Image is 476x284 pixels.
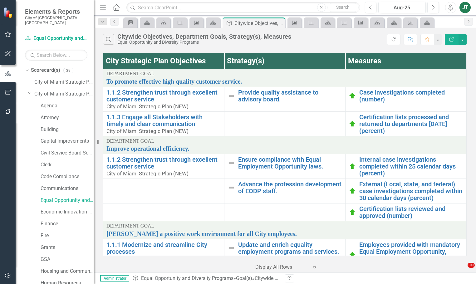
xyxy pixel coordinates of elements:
a: City of Miami Strategic Plan [34,79,94,86]
a: Internal case investigations completed within 25 calendar days (percent) [359,156,463,177]
img: Not Defined [228,159,235,167]
a: Provide quality assistance to advisory board. [238,89,342,103]
div: Equal Opportunity and Diversity Programs [117,40,291,45]
a: Attorney [41,114,94,121]
a: Certification lists processed and returned to departments [DATE] (percent) [359,114,463,134]
div: Citywide Objectives, Department Goals, Strategy(s), Measures [117,33,291,40]
img: On Target [349,163,356,170]
input: Search ClearPoint... [126,2,360,13]
button: JT [459,2,471,13]
button: Search [327,3,359,12]
a: Grants [41,244,94,251]
a: Equal Opportunity and Diversity Programs [141,275,233,281]
span: City of Miami Strategic Plan (NEW) [106,170,189,177]
td: Double-Click to Edit Right Click for Context Menu [346,87,467,111]
a: Communications [41,185,94,192]
div: Department Goal [106,138,463,144]
div: Citywide Objectives, Department Goals, Strategy(s), Measures [255,275,390,281]
span: City of Miami Strategic Plan (NEW) [106,128,189,134]
img: ClearPoint Strategy [3,7,14,18]
td: Double-Click to Edit Right Click for Context Menu [103,136,467,154]
a: Certification lists reviewed and approved (number) [359,205,463,219]
img: Not Defined [228,184,235,191]
a: 1.1.3 Engage all Stakeholders with timely and clear communication [106,114,221,127]
td: Double-Click to Edit Right Click for Context Menu [346,111,467,136]
td: Double-Click to Edit Right Click for Context Menu [103,111,224,136]
a: 1.1.2 Strengthen trust through excellent customer service [106,156,221,170]
a: Goal(s) [236,275,252,281]
a: Building [41,126,94,133]
a: Economic Innovation and Development [41,208,94,216]
a: GSA [41,256,94,263]
td: Double-Click to Edit Right Click for Context Menu [103,221,467,239]
button: Aug-25 [378,2,426,13]
a: Scorecard(s) [31,67,60,74]
img: On Target [349,251,356,259]
a: Update and enrich equality employment programs and services. [238,241,342,255]
div: » » [132,275,280,282]
div: 39 [63,68,73,73]
iframe: Intercom live chat [455,263,470,278]
div: Aug-25 [380,4,424,12]
a: Civil Service Board Scorecard [41,149,94,157]
span: 10 [468,263,475,268]
a: Housing and Community Development [41,268,94,275]
td: Double-Click to Edit Right Click for Context Menu [103,87,224,111]
small: City of [GEOGRAPHIC_DATA], [GEOGRAPHIC_DATA] [25,15,87,26]
div: Department Goal [106,71,463,76]
a: 1.1.1 Modernize and streamline City processes [106,241,221,255]
a: Code Compliance [41,173,94,180]
td: Double-Click to Edit Right Click for Context Menu [346,179,467,203]
a: Ensure compliance with Equal Employment Opportunity laws. [238,156,342,170]
a: Equal Opportunity and Diversity Programs [41,197,94,204]
td: Double-Click to Edit Right Click for Context Menu [103,239,224,271]
div: Department Goal [106,223,463,229]
a: Equal Opportunity and Diversity Programs [25,35,87,42]
span: Search [336,5,350,10]
img: On Target [349,187,356,195]
img: On Target [349,120,356,128]
a: Case investigations completed (number) [359,89,463,103]
td: Double-Click to Edit Right Click for Context Menu [346,203,467,221]
a: Employees provided with mandatory Equal Employment Opportunity, Sexual Harassment and Diversity t... [359,241,463,269]
span: Elements & Reports [25,8,87,15]
a: Agenda [41,102,94,110]
input: Search Below... [25,50,87,61]
img: On Target [349,92,356,100]
a: 1.1.2 Strengthen trust through excellent customer service [106,89,221,103]
span: Administrator [100,275,129,282]
a: To promote effective high quality customer service. [106,78,463,85]
a: Clerk [41,161,94,169]
td: Double-Click to Edit Right Click for Context Menu [346,239,467,271]
div: Citywide Objectives, Department Goals, Strategy(s), Measures [234,19,283,27]
a: Capital Improvements [41,138,94,145]
img: Not Defined [228,244,235,252]
img: Not Defined [228,92,235,100]
a: Improve operational efficiency. [106,145,463,152]
td: Double-Click to Edit Right Click for Context Menu [346,154,467,179]
a: External (Local, state, and federal) case investigations completed within 30 calendar days (percent) [359,181,463,201]
span: City of Miami Strategic Plan (NEW) [106,103,189,110]
td: Double-Click to Edit Right Click for Context Menu [103,154,224,179]
td: Double-Click to Edit Right Click for Context Menu [103,69,467,87]
a: [PERSON_NAME] a positive work environment for all City employees. [106,230,463,237]
img: On Target [349,208,356,216]
a: Finance [41,220,94,228]
a: City of Miami Strategic Plan (NEW) [34,91,94,98]
a: Fire [41,232,94,239]
a: Advance the profession development of EODP staff. [238,181,342,194]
